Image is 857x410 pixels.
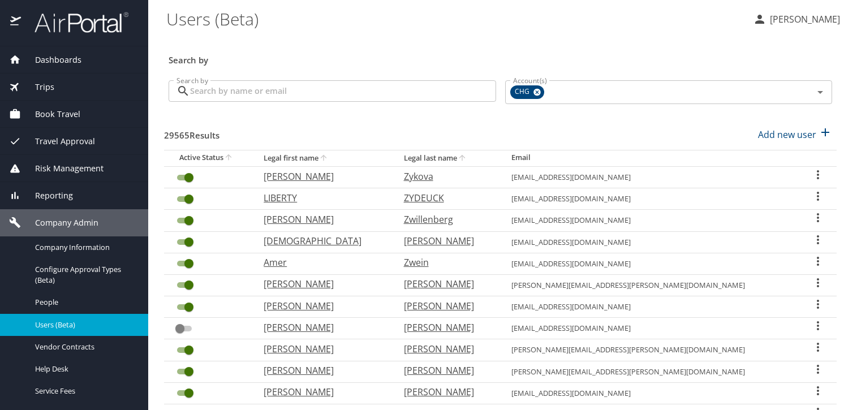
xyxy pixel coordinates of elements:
[502,150,800,166] th: Email
[457,153,468,164] button: sort
[264,170,381,183] p: [PERSON_NAME]
[35,297,135,308] span: People
[404,213,489,226] p: Zwillenberg
[21,54,81,66] span: Dashboards
[21,108,80,120] span: Book Travel
[169,47,832,67] h3: Search by
[35,242,135,253] span: Company Information
[404,234,489,248] p: [PERSON_NAME]
[812,84,828,100] button: Open
[21,135,95,148] span: Travel Approval
[404,385,489,399] p: [PERSON_NAME]
[748,9,845,29] button: [PERSON_NAME]
[264,213,381,226] p: [PERSON_NAME]
[502,188,800,210] td: [EMAIL_ADDRESS][DOMAIN_NAME]
[502,231,800,253] td: [EMAIL_ADDRESS][DOMAIN_NAME]
[166,1,744,36] h1: Users (Beta)
[35,320,135,330] span: Users (Beta)
[753,122,837,147] button: Add new user
[502,210,800,231] td: [EMAIL_ADDRESS][DOMAIN_NAME]
[502,296,800,318] td: [EMAIL_ADDRESS][DOMAIN_NAME]
[510,85,544,99] div: CHG
[510,86,536,98] span: CHG
[35,364,135,374] span: Help Desk
[502,339,800,361] td: [PERSON_NAME][EMAIL_ADDRESS][PERSON_NAME][DOMAIN_NAME]
[190,80,496,102] input: Search by name or email
[502,274,800,296] td: [PERSON_NAME][EMAIL_ADDRESS][PERSON_NAME][DOMAIN_NAME]
[35,386,135,396] span: Service Fees
[264,385,381,399] p: [PERSON_NAME]
[404,342,489,356] p: [PERSON_NAME]
[318,153,330,164] button: sort
[223,153,235,163] button: sort
[35,264,135,286] span: Configure Approval Types (Beta)
[758,128,816,141] p: Add new user
[502,253,800,274] td: [EMAIL_ADDRESS][DOMAIN_NAME]
[21,189,73,202] span: Reporting
[164,150,255,166] th: Active Status
[404,299,489,313] p: [PERSON_NAME]
[404,170,489,183] p: Zykova
[10,11,22,33] img: icon-airportal.png
[264,191,381,205] p: LIBERTY
[502,166,800,188] td: [EMAIL_ADDRESS][DOMAIN_NAME]
[264,342,381,356] p: [PERSON_NAME]
[164,122,219,142] h3: 29565 Results
[22,11,128,33] img: airportal-logo.png
[255,150,394,166] th: Legal first name
[404,321,489,334] p: [PERSON_NAME]
[264,299,381,313] p: [PERSON_NAME]
[766,12,840,26] p: [PERSON_NAME]
[21,162,104,175] span: Risk Management
[395,150,502,166] th: Legal last name
[502,318,800,339] td: [EMAIL_ADDRESS][DOMAIN_NAME]
[404,191,489,205] p: ZYDEUCK
[264,364,381,377] p: [PERSON_NAME]
[264,277,381,291] p: [PERSON_NAME]
[21,217,98,229] span: Company Admin
[35,342,135,352] span: Vendor Contracts
[264,256,381,269] p: Amer
[404,277,489,291] p: [PERSON_NAME]
[21,81,54,93] span: Trips
[404,256,489,269] p: Zwein
[404,364,489,377] p: [PERSON_NAME]
[502,361,800,382] td: [PERSON_NAME][EMAIL_ADDRESS][PERSON_NAME][DOMAIN_NAME]
[264,321,381,334] p: [PERSON_NAME]
[502,382,800,404] td: [EMAIL_ADDRESS][DOMAIN_NAME]
[264,234,381,248] p: [DEMOGRAPHIC_DATA]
